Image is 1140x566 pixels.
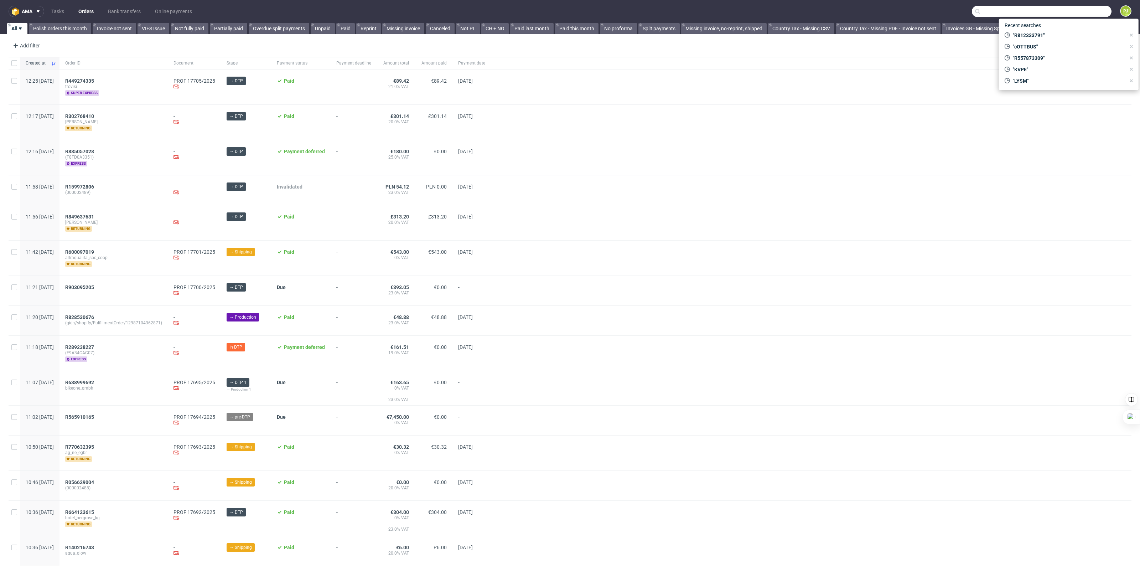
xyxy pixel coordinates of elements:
a: Not fully paid [171,23,208,34]
span: R289238227 [65,344,94,350]
span: - [336,414,371,427]
span: 11:18 [DATE] [26,344,54,350]
span: (F8FD0A3351) [65,154,162,160]
span: Paid [284,214,294,220]
span: €180.00 [390,149,409,154]
span: Amount total [383,60,409,66]
a: R828530676 [65,314,95,320]
a: Country Tax - Missing CSV [768,23,834,34]
span: €0.00 [434,149,447,154]
span: Recent searches [1002,20,1044,31]
a: Unpaid [311,23,335,34]
span: R664123615 [65,509,94,515]
div: Add filter [10,40,41,51]
span: - [336,214,371,232]
span: 20.0% VAT [383,550,409,556]
span: Created at [26,60,48,66]
a: PROF 17695/2025 [173,380,215,385]
span: €7,450.00 [387,414,409,420]
span: R449274335 [65,78,94,84]
span: returning [65,226,92,232]
span: Document [173,60,215,66]
span: Payment deferred [284,149,325,154]
a: Reprint [356,23,381,34]
a: PROF 17700/2025 [173,284,215,290]
span: → DTP [229,284,243,290]
span: "KVPE" [1010,66,1126,73]
span: In DTP [229,344,242,350]
div: - [173,113,215,126]
span: €89.42 [393,78,409,84]
span: 10:36 [DATE] [26,509,54,515]
span: 10:36 [DATE] [26,545,54,550]
span: €163.65 [390,380,409,385]
span: bikeone_gmbh [65,385,162,391]
span: - [336,509,371,527]
span: R885057028 [65,149,94,154]
a: R600097019 [65,249,95,255]
span: (000002488) [65,485,162,491]
span: super express [65,90,99,96]
span: "LYSM" [1010,77,1126,84]
span: [DATE] [458,249,473,255]
span: 19.0% VAT [383,350,409,356]
span: 23.0% VAT [383,290,409,296]
div: - [173,545,215,557]
span: 11:20 [DATE] [26,314,54,320]
span: - [336,284,371,297]
span: €30.32 [431,444,447,450]
span: 11:42 [DATE] [26,249,54,255]
span: €393.05 [390,284,409,290]
a: VIES Issue [138,23,169,34]
span: Due [277,414,286,420]
a: Polish orders this month [29,23,91,34]
span: £6.00 [434,545,447,550]
span: €89.42 [431,78,447,84]
span: [DATE] [458,214,473,220]
span: Payment date [458,60,485,66]
span: €0.00 [434,344,447,350]
span: [PERSON_NAME] [65,119,162,125]
span: → pre-DTP [229,414,250,420]
figcaption: PJ [1121,6,1131,16]
a: R770632395 [65,444,95,450]
span: aqua_glow [65,550,162,556]
span: - [458,284,485,297]
span: Paid [284,545,294,550]
span: R056629004 [65,479,94,485]
span: [PERSON_NAME] [65,220,162,225]
a: Invoice not sent [93,23,136,34]
span: PLN 54.12 [385,184,409,190]
span: → DTP [229,113,243,119]
a: R302768410 [65,113,95,119]
span: returning [65,521,92,527]
span: R638999692 [65,380,94,385]
span: €0.00 [434,479,447,485]
span: 0% VAT [383,450,409,456]
span: £313.20 [390,214,409,220]
span: €0.00 [434,414,447,420]
span: (F9A34CAC07) [65,350,162,356]
span: 12:16 [DATE] [26,149,54,154]
span: R565910165 [65,414,94,420]
span: → DTP [229,509,243,515]
span: £301.14 [428,113,447,119]
span: → DTP [229,213,243,220]
span: €304.00 [390,509,409,515]
span: 12:17 [DATE] [26,113,54,119]
div: - [173,149,215,161]
span: - [336,380,371,397]
span: express [65,161,87,166]
div: - [173,344,215,357]
span: Due [277,380,286,385]
span: [DATE] [458,184,473,190]
span: - [336,344,371,362]
a: Split payments [638,23,680,34]
span: R159972806 [65,184,94,190]
a: Not PL [456,23,480,34]
a: R885057028 [65,149,95,154]
span: €48.88 [431,314,447,320]
span: 20.0% VAT [383,220,409,225]
span: Stage [227,60,265,66]
span: R903095205 [65,284,94,290]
